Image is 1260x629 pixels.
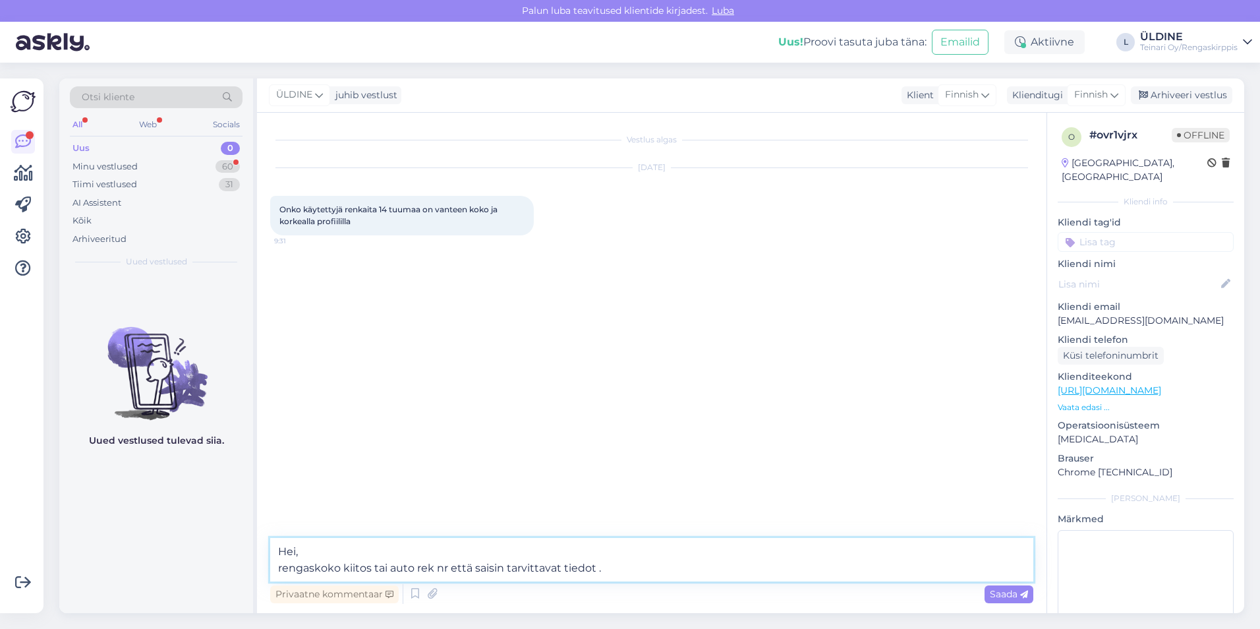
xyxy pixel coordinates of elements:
[1007,88,1063,102] div: Klienditugi
[945,88,979,102] span: Finnish
[126,256,187,268] span: Uued vestlused
[1004,30,1085,54] div: Aktiivne
[72,160,138,173] div: Minu vestlused
[1058,314,1234,328] p: [EMAIL_ADDRESS][DOMAIN_NAME]
[1058,232,1234,252] input: Lisa tag
[70,116,85,133] div: All
[1058,419,1234,433] p: Operatsioonisüsteem
[1058,257,1234,271] p: Kliendi nimi
[89,434,224,448] p: Uued vestlused tulevad siia.
[778,34,927,50] div: Proovi tasuta juba täna:
[1058,196,1234,208] div: Kliendi info
[1058,333,1234,347] p: Kliendi telefon
[1058,452,1234,465] p: Brauser
[1068,132,1075,142] span: o
[1074,88,1108,102] span: Finnish
[72,233,127,246] div: Arhiveeritud
[1172,128,1230,142] span: Offline
[136,116,159,133] div: Web
[1131,86,1232,104] div: Arhiveeri vestlus
[1058,384,1161,396] a: [URL][DOMAIN_NAME]
[1116,33,1135,51] div: L
[59,303,253,422] img: No chats
[1058,402,1234,413] p: Vaata edasi ...
[270,134,1033,146] div: Vestlus algas
[1058,370,1234,384] p: Klienditeekond
[1058,512,1234,526] p: Märkmed
[1140,32,1238,42] div: ÜLDINE
[1140,32,1252,53] a: ÜLDINETeinari Oy/Rengaskirppis
[1089,127,1172,143] div: # ovr1vjrx
[902,88,934,102] div: Klient
[270,585,399,603] div: Privaatne kommentaar
[11,89,36,114] img: Askly Logo
[1062,156,1207,184] div: [GEOGRAPHIC_DATA], [GEOGRAPHIC_DATA]
[1058,300,1234,314] p: Kliendi email
[221,142,240,155] div: 0
[1140,42,1238,53] div: Teinari Oy/Rengaskirppis
[215,160,240,173] div: 60
[210,116,243,133] div: Socials
[1058,493,1234,504] div: [PERSON_NAME]
[330,88,397,102] div: juhib vestlust
[72,196,121,210] div: AI Assistent
[1058,216,1234,229] p: Kliendi tag'id
[72,214,92,227] div: Kõik
[1058,347,1164,365] div: Küsi telefoninumbrit
[279,204,500,226] span: Onko käytettyjä renkaita 14 tuumaa on vanteen koko ja korkealla profiililla
[990,588,1028,600] span: Saada
[708,5,738,16] span: Luba
[276,88,312,102] span: ÜLDINE
[1058,465,1234,479] p: Chrome [TECHNICAL_ID]
[1058,277,1218,291] input: Lisa nimi
[72,178,137,191] div: Tiimi vestlused
[1058,433,1234,446] p: [MEDICAL_DATA]
[270,538,1033,582] textarea: Hei, rengaskoko kiitos tai auto rek nr että saisin tarvittavat tiedot .
[82,90,134,104] span: Otsi kliente
[778,36,803,48] b: Uus!
[72,142,90,155] div: Uus
[274,236,324,246] span: 9:31
[219,178,240,191] div: 31
[932,30,988,55] button: Emailid
[270,162,1033,173] div: [DATE]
